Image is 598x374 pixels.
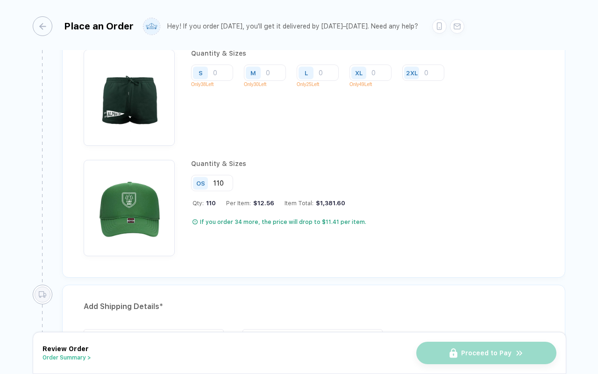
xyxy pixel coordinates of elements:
div: $1,381.60 [313,200,345,207]
p: Only 30 Left [244,82,293,87]
div: Item Total: [285,200,345,207]
div: OS [196,180,205,187]
div: Quantity & Sizes [191,160,366,167]
div: Qty: [192,200,216,207]
div: $12.56 [251,200,274,207]
div: Per Item: [226,200,274,207]
div: M [250,69,256,76]
button: Order Summary > [43,354,91,361]
span: 110 [204,200,216,207]
img: user profile [143,18,160,35]
img: d55d8daf-3858-481a-9e1d-60c0715f72ab_nt_front_1758715128472.jpg [88,54,170,136]
div: Add Shipping Details [84,299,544,314]
span: Review Order [43,345,89,352]
div: 2XL [406,69,418,76]
div: Hey! If you order [DATE], you'll get it delivered by [DATE]–[DATE]. Need any help? [167,22,418,30]
div: XL [355,69,363,76]
p: Only 25 Left [297,82,346,87]
div: L [305,69,308,76]
img: 6b47131f-5674-49c0-a3eb-ef17bc0abb65_nt_front_1759121285069.jpg [88,165,170,246]
div: Quantity & Sizes [191,50,451,57]
div: Place an Order [64,21,134,32]
p: Only 49 Left [349,82,399,87]
p: Only 38 Left [191,82,240,87]
div: S [199,69,203,76]
div: If you order 34 more, the price will drop to $11.41 per item. [200,218,366,226]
